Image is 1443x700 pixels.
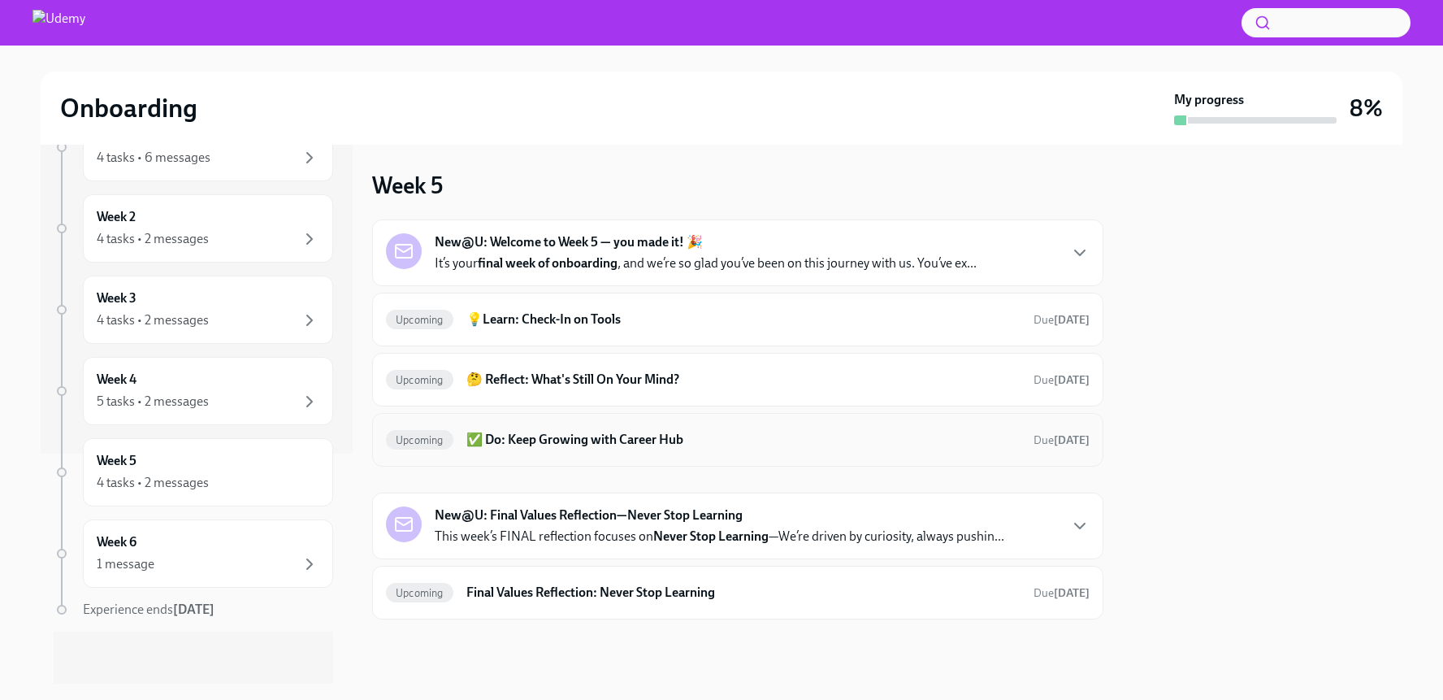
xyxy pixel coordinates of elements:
a: Week 34 tasks • 2 messages [54,276,333,344]
span: November 8th, 2025 10:00 [1033,372,1090,388]
span: Due [1033,586,1090,600]
h2: Onboarding [60,92,197,124]
span: Due [1033,313,1090,327]
strong: [DATE] [1054,433,1090,447]
a: Week 45 tasks • 2 messages [54,357,333,425]
span: November 8th, 2025 10:00 [1033,433,1090,448]
h6: ✅ Do: Keep Growing with Career Hub [466,431,1020,449]
strong: [DATE] [1054,313,1090,327]
a: 4 tasks • 6 messages [54,113,333,181]
h6: Final Values Reflection: Never Stop Learning [466,584,1020,602]
p: It’s your , and we’re so glad you’ve been on this journey with us. You’ve ex... [435,254,977,272]
a: Week 61 message [54,520,333,588]
h3: Week 5 [372,171,443,200]
h6: 🤔 Reflect: What's Still On Your Mind? [466,371,1020,389]
h6: Week 3 [97,289,136,307]
span: Due [1033,433,1090,447]
img: Udemy [32,10,85,36]
strong: [DATE] [1054,586,1090,600]
span: November 8th, 2025 10:00 [1033,312,1090,328]
span: Due [1033,373,1090,387]
span: Upcoming [386,314,453,326]
h6: Week 2 [97,208,136,226]
span: Upcoming [386,587,453,599]
a: Upcoming✅ Do: Keep Growing with Career HubDue[DATE] [386,427,1090,453]
h3: 8% [1350,93,1383,123]
h6: 💡Learn: Check-In on Tools [466,311,1020,328]
div: 1 message [97,555,154,573]
strong: New@U: Final Values Reflection—Never Stop Learning [435,507,743,524]
span: November 10th, 2025 10:00 [1033,585,1090,601]
a: Week 54 tasks • 2 messages [54,438,333,507]
a: UpcomingFinal Values Reflection: Never Stop LearningDue[DATE] [386,580,1090,606]
strong: [DATE] [1054,373,1090,387]
a: Week 24 tasks • 2 messages [54,194,333,263]
strong: final week of onboarding [478,255,617,271]
strong: [DATE] [173,602,214,617]
h6: Week 4 [97,371,136,389]
p: This week’s FINAL reflection focuses on —We’re driven by curiosity, always pushin... [435,528,1004,546]
strong: Never Stop Learning [653,528,769,544]
span: Upcoming [386,434,453,446]
strong: My progress [1174,91,1244,109]
h6: Week 5 [97,452,136,470]
a: Upcoming💡Learn: Check-In on ToolsDue[DATE] [386,307,1090,333]
div: 4 tasks • 2 messages [97,474,209,492]
h6: Week 6 [97,533,136,551]
div: 4 tasks • 6 messages [97,149,210,167]
strong: New@U: Welcome to Week 5 — you made it! 🎉 [435,233,703,251]
span: Upcoming [386,374,453,386]
div: 5 tasks • 2 messages [97,393,209,411]
a: Upcoming🤔 Reflect: What's Still On Your Mind?Due[DATE] [386,367,1090,393]
div: 4 tasks • 2 messages [97,230,209,248]
div: 4 tasks • 2 messages [97,311,209,329]
span: Experience ends [83,602,214,617]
